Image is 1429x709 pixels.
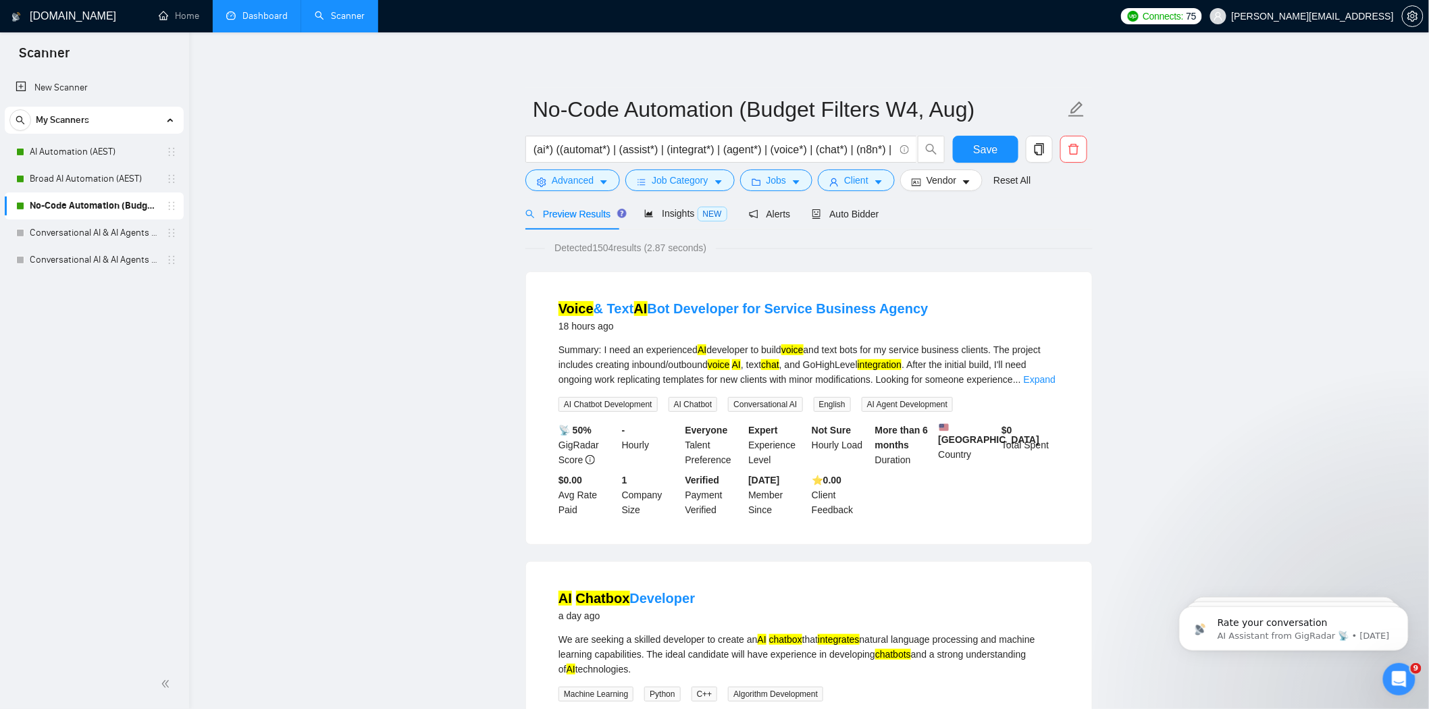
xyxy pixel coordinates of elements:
[918,143,944,155] span: search
[698,207,727,221] span: NEW
[622,475,627,485] b: 1
[732,359,741,370] mark: AI
[533,93,1065,126] input: Scanner name...
[791,177,801,187] span: caret-down
[36,107,89,134] span: My Scanners
[962,177,971,187] span: caret-down
[767,173,787,188] span: Jobs
[752,177,761,187] span: folder
[1026,136,1053,163] button: copy
[166,147,177,157] span: holder
[166,255,177,265] span: holder
[644,209,654,218] span: area-chart
[875,425,929,450] b: More than 6 months
[1383,663,1415,695] iframe: Intercom live chat
[1411,663,1422,674] span: 9
[809,473,873,517] div: Client Feedback
[644,687,680,702] span: Python
[812,209,821,219] span: robot
[858,359,902,370] mark: integration
[973,141,997,158] span: Save
[698,344,706,355] mark: AI
[1027,143,1052,155] span: copy
[576,591,630,606] mark: Chatbox
[746,423,809,467] div: Experience Level
[1187,9,1197,24] span: 75
[1159,578,1429,673] iframe: Intercom notifications message
[900,145,909,154] span: info-circle
[161,677,174,691] span: double-left
[714,177,723,187] span: caret-down
[1403,11,1423,22] span: setting
[558,687,633,702] span: Machine Learning
[1128,11,1139,22] img: upwork-logo.png
[708,359,730,370] mark: voice
[525,209,535,219] span: search
[749,209,758,219] span: notification
[558,301,594,316] mark: Voice
[748,425,778,436] b: Expert
[748,475,779,485] b: [DATE]
[844,173,868,188] span: Client
[927,173,956,188] span: Vendor
[644,208,727,219] span: Insights
[30,246,158,273] a: Conversational AI & AI Agents (Budget Filters)
[166,174,177,184] span: holder
[740,169,813,191] button: folderJobscaret-down
[166,228,177,238] span: holder
[999,423,1062,467] div: Total Spent
[9,109,31,131] button: search
[1060,136,1087,163] button: delete
[5,74,184,101] li: New Scanner
[818,169,895,191] button: userClientcaret-down
[939,423,949,432] img: 🇺🇸
[558,318,929,334] div: 18 hours ago
[749,209,791,219] span: Alerts
[558,591,572,606] mark: AI
[166,201,177,211] span: holder
[558,632,1060,677] div: We are seeking a skilled developer to create an that natural language processing and machine lear...
[534,141,894,158] input: Search Freelance Jobs...
[525,209,623,219] span: Preview Results
[558,475,582,485] b: $0.00
[818,634,859,645] mark: integrates
[637,177,646,187] span: bars
[625,169,734,191] button: barsJob Categorycaret-down
[622,425,625,436] b: -
[761,359,779,370] mark: chat
[918,136,945,163] button: search
[1061,143,1087,155] span: delete
[558,301,929,316] a: Voice& TextAIBot Developer for Service Business Agency
[873,423,936,467] div: Duration
[619,423,683,467] div: Hourly
[939,423,1040,445] b: [GEOGRAPHIC_DATA]
[558,342,1060,387] div: Summary: I need an experienced developer to build and text bots for my service business clients. ...
[537,177,546,187] span: setting
[1068,101,1085,118] span: edit
[862,397,953,412] span: AI Agent Development
[1143,9,1183,24] span: Connects:
[619,473,683,517] div: Company Size
[599,177,608,187] span: caret-down
[11,6,21,28] img: logo
[30,192,158,219] a: No-Code Automation (Budget Filters W4, Aug)
[558,397,658,412] span: AI Chatbot Development
[814,397,851,412] span: English
[556,423,619,467] div: GigRadar Score
[936,423,999,467] div: Country
[953,136,1018,163] button: Save
[692,687,718,702] span: C++
[16,74,173,101] a: New Scanner
[1013,374,1021,385] span: ...
[781,344,804,355] mark: voice
[685,425,728,436] b: Everyone
[812,425,851,436] b: Not Sure
[1402,11,1424,22] a: setting
[552,173,594,188] span: Advanced
[912,177,921,187] span: idcard
[685,475,720,485] b: Verified
[669,397,718,412] span: AI Chatbot
[993,173,1031,188] a: Reset All
[900,169,983,191] button: idcardVendorcaret-down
